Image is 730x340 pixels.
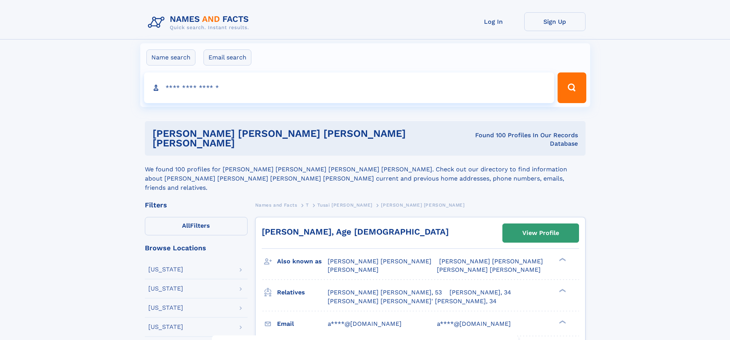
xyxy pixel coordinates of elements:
[557,288,566,293] div: ❯
[145,156,586,192] div: We found 100 profiles for [PERSON_NAME] [PERSON_NAME] [PERSON_NAME] [PERSON_NAME]. Check out our ...
[503,224,579,242] a: View Profile
[277,286,328,299] h3: Relatives
[317,200,372,210] a: Tusai [PERSON_NAME]
[557,257,566,262] div: ❯
[558,72,586,103] button: Search Button
[148,266,183,273] div: [US_STATE]
[145,217,248,235] label: Filters
[557,319,566,324] div: ❯
[144,72,554,103] input: search input
[277,255,328,268] h3: Also known as
[449,288,511,297] a: [PERSON_NAME], 34
[262,227,449,237] a: [PERSON_NAME], Age [DEMOGRAPHIC_DATA]
[203,49,251,66] label: Email search
[522,224,559,242] div: View Profile
[145,245,248,251] div: Browse Locations
[524,12,586,31] a: Sign Up
[463,12,524,31] a: Log In
[277,317,328,330] h3: Email
[328,288,442,297] a: [PERSON_NAME] [PERSON_NAME], 53
[437,266,541,273] span: [PERSON_NAME] [PERSON_NAME]
[439,258,543,265] span: [PERSON_NAME] [PERSON_NAME]
[148,305,183,311] div: [US_STATE]
[145,12,255,33] img: Logo Names and Facts
[328,297,497,306] a: [PERSON_NAME] [PERSON_NAME]' [PERSON_NAME], 34
[148,286,183,292] div: [US_STATE]
[255,200,297,210] a: Names and Facts
[458,131,577,148] div: Found 100 Profiles In Our Records Database
[328,258,431,265] span: [PERSON_NAME] [PERSON_NAME]
[148,324,183,330] div: [US_STATE]
[306,202,309,208] span: T
[381,202,464,208] span: [PERSON_NAME] [PERSON_NAME]
[306,200,309,210] a: T
[145,202,248,209] div: Filters
[146,49,195,66] label: Name search
[182,222,190,229] span: All
[153,129,458,148] h1: [PERSON_NAME] [PERSON_NAME] [PERSON_NAME] [PERSON_NAME]
[317,202,372,208] span: Tusai [PERSON_NAME]
[328,266,379,273] span: [PERSON_NAME]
